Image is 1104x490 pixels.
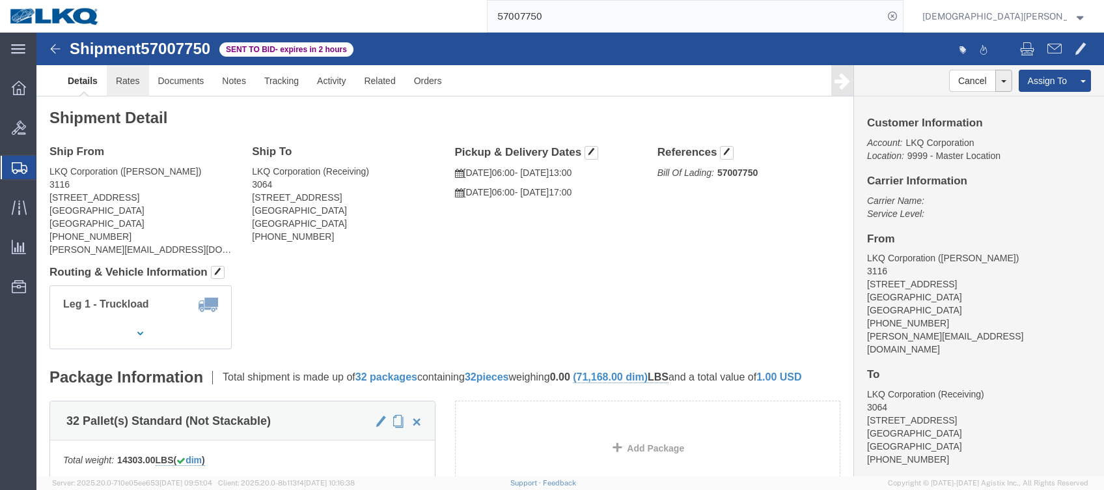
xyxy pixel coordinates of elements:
[36,33,1104,476] iframe: FS Legacy Container
[218,479,355,487] span: Client: 2025.20.0-8b113f4
[922,8,1086,24] button: [DEMOGRAPHIC_DATA][PERSON_NAME]
[159,479,212,487] span: [DATE] 09:51:04
[488,1,883,32] input: Search for shipment number, reference number
[304,479,355,487] span: [DATE] 10:16:38
[543,479,576,487] a: Feedback
[888,478,1088,489] span: Copyright © [DATE]-[DATE] Agistix Inc., All Rights Reserved
[9,7,100,26] img: logo
[922,9,1067,23] span: Kristen Lund
[52,479,212,487] span: Server: 2025.20.0-710e05ee653
[510,479,543,487] a: Support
